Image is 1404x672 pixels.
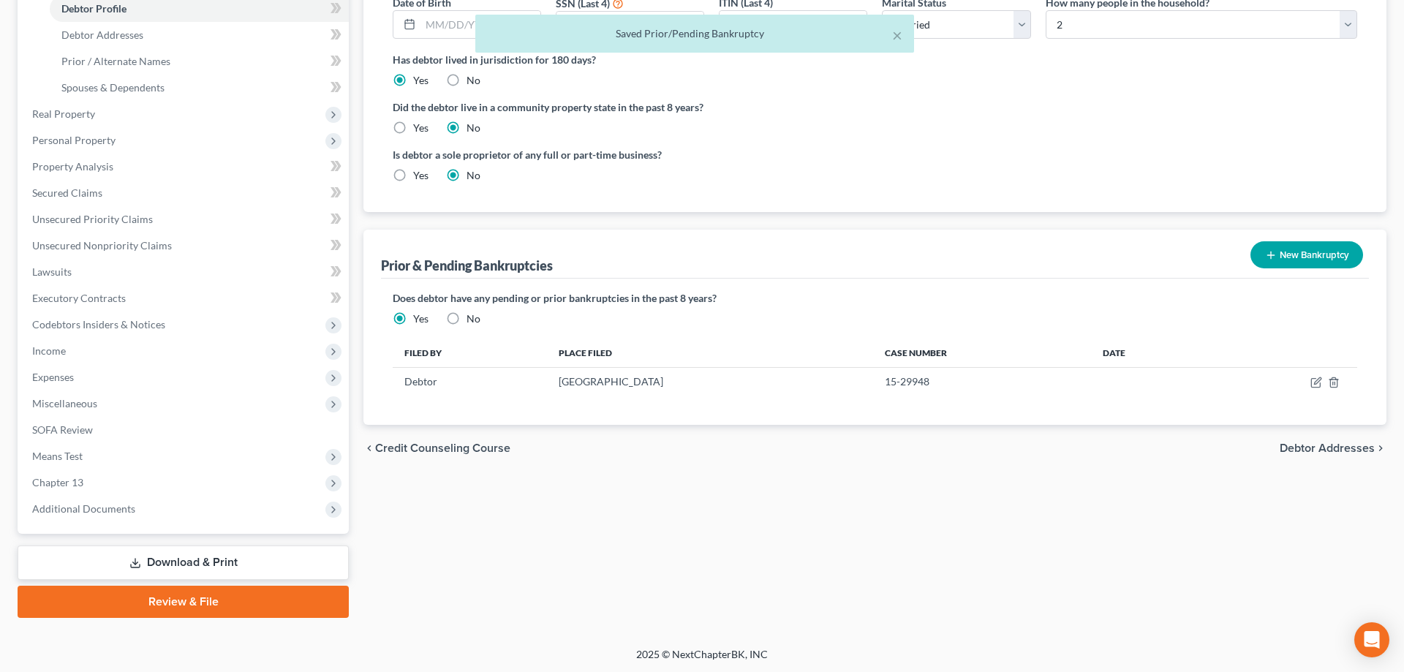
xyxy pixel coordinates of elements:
label: No [467,121,480,135]
a: Download & Print [18,545,349,580]
a: Unsecured Priority Claims [20,206,349,233]
label: Yes [413,73,429,88]
span: Lawsuits [32,265,72,278]
label: Yes [413,168,429,183]
a: SOFA Review [20,417,349,443]
span: Miscellaneous [32,397,97,409]
th: Filed By [393,338,547,367]
span: Chapter 13 [32,476,83,488]
label: Does debtor have any pending or prior bankruptcies in the past 8 years? [393,290,1357,306]
button: Debtor Addresses chevron_right [1280,442,1386,454]
label: No [467,312,480,326]
td: 15-29948 [873,368,1091,396]
span: Codebtors Insiders & Notices [32,318,165,331]
a: Executory Contracts [20,285,349,312]
span: Property Analysis [32,160,113,173]
a: Lawsuits [20,259,349,285]
span: Executory Contracts [32,292,126,304]
a: Secured Claims [20,180,349,206]
input: XXXX [720,11,867,39]
i: chevron_left [363,442,375,454]
span: Unsecured Nonpriority Claims [32,239,172,252]
a: Spouses & Dependents [50,75,349,101]
input: MM/DD/YYYY [420,11,540,39]
td: [GEOGRAPHIC_DATA] [547,368,873,396]
span: Additional Documents [32,502,135,515]
button: New Bankruptcy [1250,241,1363,268]
input: XXXX [556,12,703,39]
a: Review & File [18,586,349,618]
a: Unsecured Nonpriority Claims [20,233,349,259]
div: Open Intercom Messenger [1354,622,1389,657]
span: Credit Counseling Course [375,442,510,454]
span: Means Test [32,450,83,462]
th: Place Filed [547,338,873,367]
label: No [467,168,480,183]
div: Prior & Pending Bankruptcies [381,257,553,274]
th: Case Number [873,338,1091,367]
span: Unsecured Priority Claims [32,213,153,225]
label: Yes [413,312,429,326]
span: Spouses & Dependents [61,81,165,94]
span: SOFA Review [32,423,93,436]
span: Income [32,344,66,357]
label: Did the debtor live in a community property state in the past 8 years? [393,99,1357,115]
a: Prior / Alternate Names [50,48,349,75]
span: Prior / Alternate Names [61,55,170,67]
button: chevron_left Credit Counseling Course [363,442,510,454]
button: × [892,26,902,44]
span: Expenses [32,371,74,383]
span: Real Property [32,107,95,120]
i: chevron_right [1375,442,1386,454]
a: Property Analysis [20,154,349,180]
span: Debtor Profile [61,2,127,15]
label: No [467,73,480,88]
div: Saved Prior/Pending Bankruptcy [487,26,902,41]
th: Date [1091,338,1208,367]
label: Yes [413,121,429,135]
label: Is debtor a sole proprietor of any full or part-time business? [393,147,868,162]
span: Secured Claims [32,186,102,199]
span: Debtor Addresses [1280,442,1375,454]
span: Personal Property [32,134,116,146]
td: Debtor [393,368,547,396]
